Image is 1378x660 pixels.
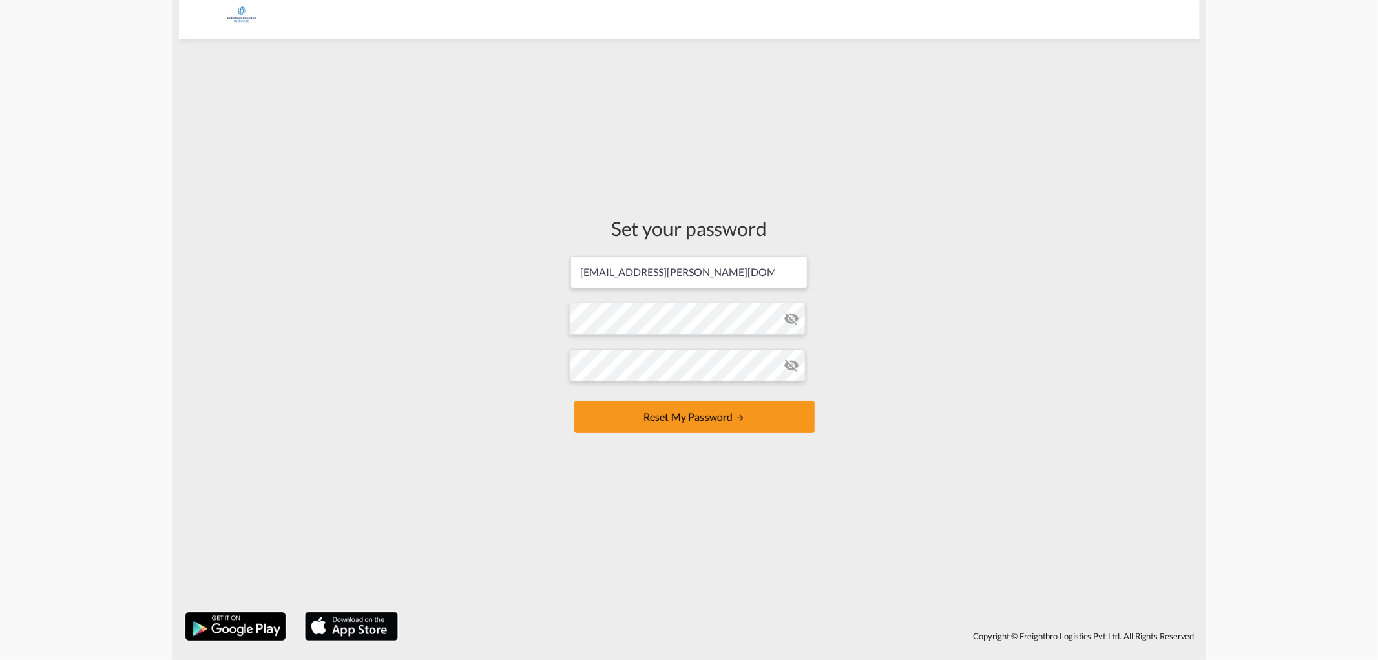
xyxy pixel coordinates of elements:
div: Copyright © Freightbro Logistics Pvt Ltd. All Rights Reserved [404,625,1200,647]
md-icon: icon-eye-off [784,311,800,326]
div: Set your password [569,215,809,242]
img: apple.png [304,611,399,642]
input: Email address [570,256,808,288]
img: google.png [184,611,287,642]
md-icon: icon-eye-off [784,357,800,373]
button: UPDATE MY PASSWORD [574,401,815,433]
